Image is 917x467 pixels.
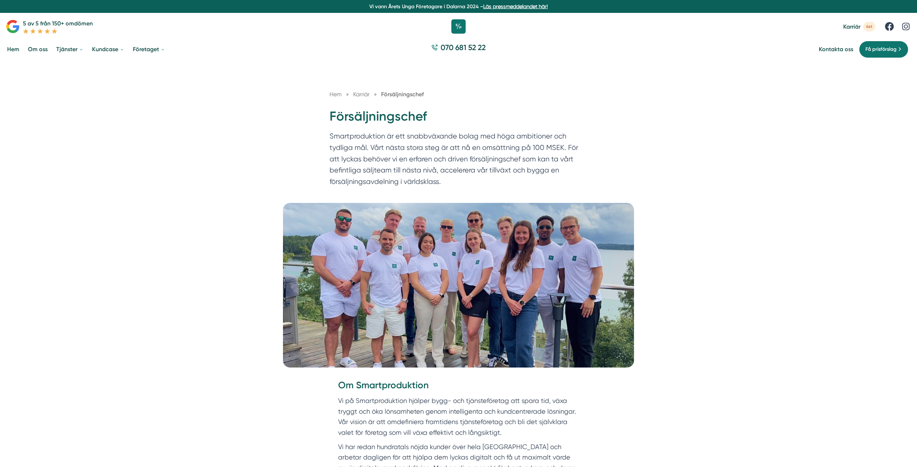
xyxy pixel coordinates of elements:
[330,91,342,98] a: Hem
[859,41,908,58] a: Få prisförslag
[3,3,914,10] p: Vi vann Årets Unga Företagare i Dalarna 2024 –
[338,395,579,438] p: Vi på Smartproduktion hjälper bygg- och tjänsteföretag att spara tid, växa tryggt och öka lönsamh...
[346,90,349,99] span: »
[353,91,371,98] a: Karriär
[131,40,167,58] a: Företaget
[330,108,587,131] h1: Försäljningschef
[863,22,875,31] span: 4st
[91,40,126,58] a: Kundcase
[483,4,548,9] a: Läs pressmeddelandet här!
[283,203,634,368] img: Försäljningschef
[338,380,429,391] strong: Om Smartproduktion
[381,91,424,98] a: Försäljningschef
[843,22,875,31] a: Karriär 4st
[865,45,897,53] span: Få prisförslag
[819,46,853,53] a: Kontakta oss
[27,40,49,58] a: Om oss
[330,131,587,191] p: Smartproduktion är ett snabbväxande bolag med höga ambitioner och tydliga mål. Vårt nästa stora s...
[428,42,489,56] a: 070 681 52 22
[374,90,377,99] span: »
[330,90,587,99] nav: Breadcrumb
[55,40,85,58] a: Tjänster
[23,19,93,28] p: 5 av 5 från 150+ omdömen
[353,91,370,98] span: Karriär
[441,42,486,53] span: 070 681 52 22
[843,23,860,30] span: Karriär
[6,40,21,58] a: Hem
